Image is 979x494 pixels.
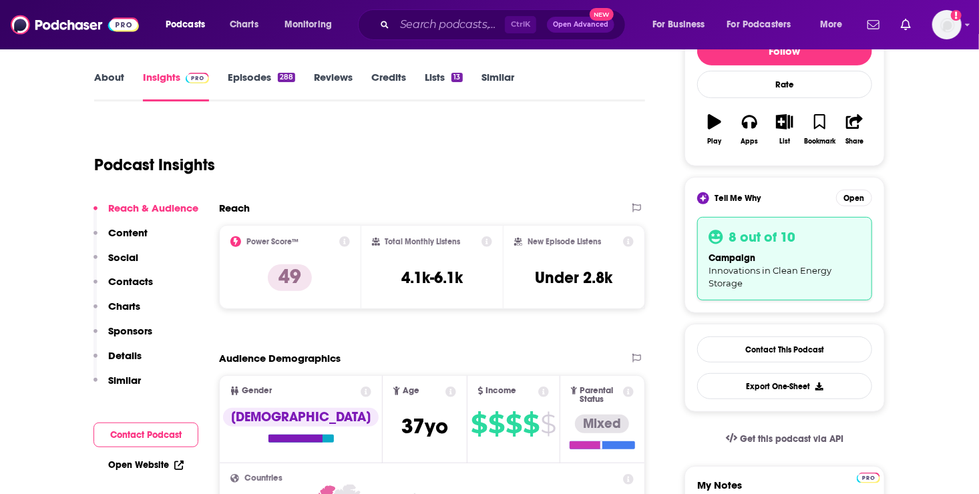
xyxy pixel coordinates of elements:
[486,387,517,395] span: Income
[108,226,148,239] p: Content
[401,413,448,439] span: 37 yo
[93,300,140,324] button: Charts
[932,10,962,39] button: Show profile menu
[932,10,962,39] span: Logged in as roneledotsonRAD
[108,374,141,387] p: Similar
[108,251,138,264] p: Social
[820,15,843,34] span: More
[523,413,539,435] span: $
[779,138,790,146] div: List
[219,352,341,364] h2: Audience Demographics
[403,387,419,395] span: Age
[451,73,462,82] div: 13
[11,12,139,37] img: Podchaser - Follow, Share and Rate Podcasts
[371,71,406,101] a: Credits
[108,202,198,214] p: Reach & Audience
[395,14,505,35] input: Search podcasts, credits, & more...
[186,73,209,83] img: Podchaser Pro
[93,275,153,300] button: Contacts
[108,300,140,312] p: Charts
[385,237,461,246] h2: Total Monthly Listens
[540,413,556,435] span: $
[643,14,722,35] button: open menu
[275,14,349,35] button: open menu
[156,14,222,35] button: open menu
[709,252,755,264] span: campaign
[709,265,831,288] span: Innovations in Clean Energy Storage
[951,10,962,21] svg: Add a profile image
[837,105,872,154] button: Share
[108,275,153,288] p: Contacts
[896,13,916,36] a: Show notifications dropdown
[715,423,854,455] a: Get this podcast via API
[481,71,514,101] a: Similar
[219,202,250,214] h2: Reach
[228,71,295,101] a: Episodes288
[284,15,332,34] span: Monitoring
[471,413,487,435] span: $
[708,138,722,146] div: Play
[804,138,835,146] div: Bookmark
[857,473,880,483] img: Podchaser Pro
[857,471,880,483] a: Pro website
[767,105,802,154] button: List
[93,324,152,349] button: Sponsors
[108,459,184,471] a: Open Website
[223,408,379,427] div: [DEMOGRAPHIC_DATA]
[93,374,141,399] button: Similar
[536,268,613,288] h3: Under 2.8k
[93,423,198,447] button: Contact Podcast
[740,433,843,445] span: Get this podcast via API
[244,474,282,483] span: Countries
[94,155,215,175] h1: Podcast Insights
[94,71,124,101] a: About
[652,15,705,34] span: For Business
[741,138,759,146] div: Apps
[401,268,463,288] h3: 4.1k-6.1k
[166,15,205,34] span: Podcasts
[697,373,872,399] button: Export One-Sheet
[108,349,142,362] p: Details
[425,71,462,101] a: Lists13
[836,190,872,206] button: Open
[811,14,859,35] button: open menu
[506,413,522,435] span: $
[697,36,872,65] button: Follow
[93,251,138,276] button: Social
[697,105,732,154] button: Play
[590,8,614,21] span: New
[732,105,767,154] button: Apps
[268,264,312,291] p: 49
[93,349,142,374] button: Details
[862,13,885,36] a: Show notifications dropdown
[221,14,266,35] a: Charts
[547,17,614,33] button: Open AdvancedNew
[93,226,148,251] button: Content
[553,21,608,28] span: Open Advanced
[699,194,707,202] img: tell me why sparkle
[932,10,962,39] img: User Profile
[715,193,761,204] span: Tell Me Why
[314,71,353,101] a: Reviews
[697,336,872,362] a: Contact This Podcast
[108,324,152,337] p: Sponsors
[697,71,872,98] div: Rate
[845,138,863,146] div: Share
[230,15,258,34] span: Charts
[528,237,601,246] h2: New Episode Listens
[729,228,795,246] h3: 8 out of 10
[278,73,295,82] div: 288
[93,202,198,226] button: Reach & Audience
[488,413,504,435] span: $
[371,9,638,40] div: Search podcasts, credits, & more...
[580,387,620,404] span: Parental Status
[246,237,299,246] h2: Power Score™
[719,14,811,35] button: open menu
[802,105,837,154] button: Bookmark
[143,71,209,101] a: InsightsPodchaser Pro
[575,415,629,433] div: Mixed
[727,15,791,34] span: For Podcasters
[242,387,272,395] span: Gender
[505,16,536,33] span: Ctrl K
